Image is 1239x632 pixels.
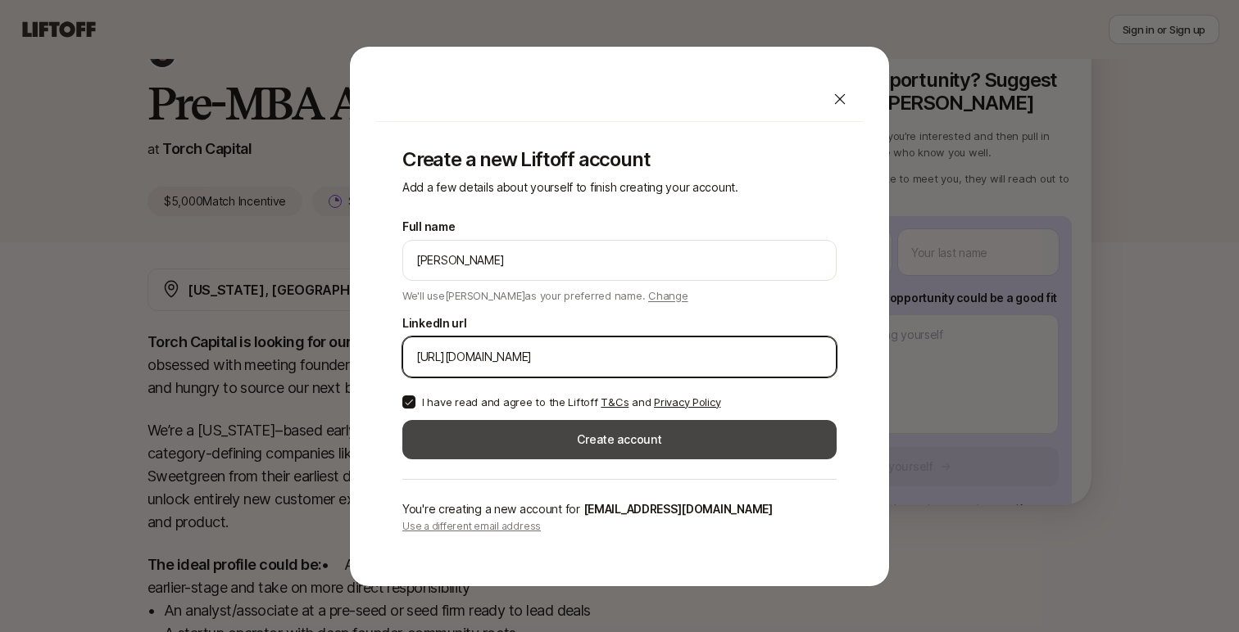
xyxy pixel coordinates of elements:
[416,347,823,367] input: e.g. https://www.linkedin.com/in/melanie-perkins
[402,178,837,197] p: Add a few details about yourself to finish creating your account.
[402,284,688,304] p: We'll use [PERSON_NAME] as your preferred name.
[402,217,455,237] label: Full name
[601,395,629,409] a: T&Cs
[654,395,720,409] a: Privacy Policy
[416,251,823,270] input: e.g. Melanie Perkins
[422,394,720,410] p: I have read and agree to the Liftoff and
[402,314,467,333] label: LinkedIn url
[583,502,773,516] span: [EMAIL_ADDRESS][DOMAIN_NAME]
[402,420,837,459] button: Create account
[648,289,688,302] span: Change
[402,395,415,409] button: I have read and agree to the Liftoff T&Cs and Privacy Policy
[402,519,837,534] p: Use a different email address
[402,499,837,519] p: You're creating a new account for
[402,148,837,171] p: Create a new Liftoff account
